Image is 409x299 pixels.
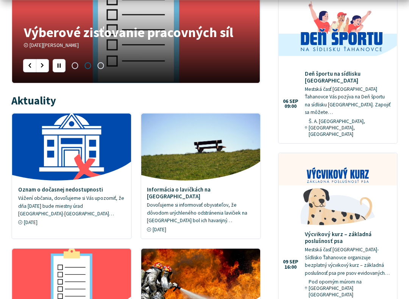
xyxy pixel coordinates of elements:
p: Vážení občania, dovoľujeme si Vás upozorniť, že dňa [DATE] bude miestny úrad [GEOGRAPHIC_DATA]-[G... [18,195,125,218]
span: [DATE] [153,226,166,233]
a: Oznam o dočasnej nedostupnosti Vážení občania, dovoľujeme si Vás upozorniť, že dňa [DATE] bude mi... [12,114,131,232]
h4: Výcvikový kurz – základná poslušnosť psa [305,231,391,244]
span: sep [289,99,298,104]
span: Prejsť na slajd 1 [68,59,81,72]
span: sep [289,259,298,265]
div: Predošlý slajd [23,59,36,72]
span: Š. A. [GEOGRAPHIC_DATA], [GEOGRAPHIC_DATA], [GEOGRAPHIC_DATA] [309,118,391,137]
p: Dovoľujeme si informovať obyvateľov, že dôvodom urýchleného odstránenia lavičiek na [GEOGRAPHIC_D... [147,201,254,225]
span: 09 [283,259,288,265]
span: Prejsť na slajd 3 [94,59,107,72]
h4: Výberové zisťovanie pracovných síl [24,25,248,39]
span: 06 [283,99,288,104]
h4: Oznam o dočasnej nedostupnosti [18,186,125,193]
a: Informácia o lavičkách na [GEOGRAPHIC_DATA] Dovoľujeme si informovať obyvateľov, že dôvodom urých... [141,114,260,238]
span: Prejsť na slajd 2 [81,59,94,72]
h4: Deň športu na sídlisku [GEOGRAPHIC_DATA] [305,70,391,84]
h3: Aktuality [11,95,56,107]
h4: Informácia o lavičkách na [GEOGRAPHIC_DATA] [147,186,254,200]
span: [DATE][PERSON_NAME] [30,42,79,48]
div: Pozastaviť pohyb slajdera [53,59,66,72]
span: 09:00 [283,104,298,109]
div: Nasledujúci slajd [36,59,49,72]
span: 16:00 [283,265,298,270]
span: [DATE] [24,219,37,226]
span: Pod oporným múrom na [GEOGRAPHIC_DATA] [GEOGRAPHIC_DATA] [309,279,391,298]
p: Mestská časť [GEOGRAPHIC_DATA]-Sídlisko Ťahanovce organizuje bezplatný výcvikový kurz – základná ... [305,246,391,277]
p: Mestská časť [GEOGRAPHIC_DATA] Ťahanovce Vás pozýva na Deň športu na sídlisku [GEOGRAPHIC_DATA]. ... [305,86,391,117]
